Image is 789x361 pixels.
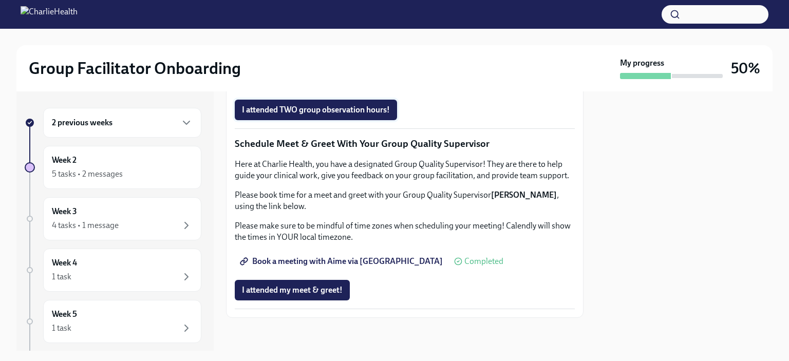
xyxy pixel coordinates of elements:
[52,322,71,334] div: 1 task
[25,249,201,292] a: Week 41 task
[235,137,575,150] p: Schedule Meet & Greet With Your Group Quality Supervisor
[235,280,350,300] button: I attended my meet & greet!
[43,108,201,138] div: 2 previous weeks
[491,190,557,200] strong: [PERSON_NAME]
[25,146,201,189] a: Week 25 tasks • 2 messages
[235,100,397,120] button: I attended TWO group observation hours!
[52,117,112,128] h6: 2 previous weeks
[52,257,77,269] h6: Week 4
[235,189,575,212] p: Please book time for a meet and greet with your Group Quality Supervisor , using the link below.
[235,159,575,181] p: Here at Charlie Health, you have a designated Group Quality Supervisor! They are there to help gu...
[731,59,760,78] h3: 50%
[52,220,119,231] div: 4 tasks • 1 message
[464,257,503,265] span: Completed
[25,300,201,343] a: Week 51 task
[620,58,664,69] strong: My progress
[25,197,201,240] a: Week 34 tasks • 1 message
[52,271,71,282] div: 1 task
[242,285,343,295] span: I attended my meet & greet!
[52,168,123,180] div: 5 tasks • 2 messages
[52,206,77,217] h6: Week 3
[52,155,77,166] h6: Week 2
[29,58,241,79] h2: Group Facilitator Onboarding
[242,256,443,267] span: Book a meeting with Aime via [GEOGRAPHIC_DATA]
[235,220,575,243] p: Please make sure to be mindful of time zones when scheduling your meeting! Calendly will show the...
[52,309,77,320] h6: Week 5
[242,105,390,115] span: I attended TWO group observation hours!
[235,251,450,272] a: Book a meeting with Aime via [GEOGRAPHIC_DATA]
[21,6,78,23] img: CharlieHealth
